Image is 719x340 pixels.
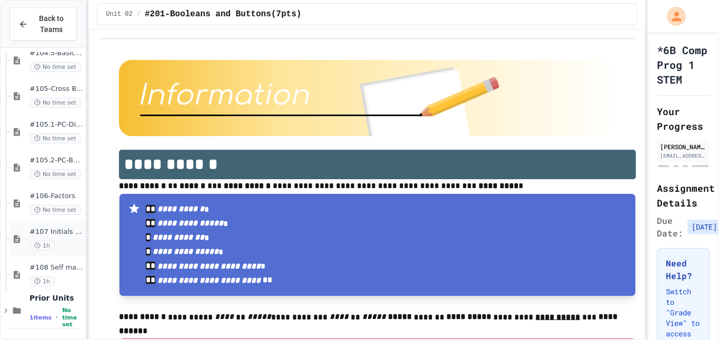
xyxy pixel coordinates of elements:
h2: Your Progress [657,104,710,133]
span: No time set [62,307,83,328]
span: No time set [29,62,81,72]
span: #108 Self made review (15pts) [29,263,83,272]
span: No time set [29,169,81,179]
span: Due Date: [657,214,683,240]
div: My Account [656,4,688,28]
span: Unit 02 [106,10,132,18]
button: Back to Teams [9,7,77,41]
span: #105-Cross Box [29,85,83,94]
span: #104.5-Basic Graphics Review [29,49,83,58]
h3: Need Help? [666,257,701,282]
span: 1 items [29,314,52,321]
span: / [137,10,141,18]
div: [PERSON_NAME] [660,142,706,151]
span: #105.2-PC-Box on Box [29,156,83,165]
span: #107 Initials using shapes(11pts) [29,228,83,236]
span: 1h [29,276,55,286]
span: #106-Factors [29,192,83,201]
span: No time set [29,98,81,108]
span: Back to Teams [34,13,68,35]
span: #201-Booleans and Buttons(7pts) [145,8,302,20]
div: [EMAIL_ADDRESS][DOMAIN_NAME] [660,152,706,160]
span: 1h [29,241,55,251]
h1: *6B Comp Prog 1 STEM [657,43,710,87]
span: • [56,313,58,322]
span: No time set [29,133,81,143]
span: No time set [29,205,81,215]
span: #105.1-PC-Diagonal line [29,120,83,129]
h2: Assignment Details [657,181,710,210]
span: Prior Units [29,293,83,303]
